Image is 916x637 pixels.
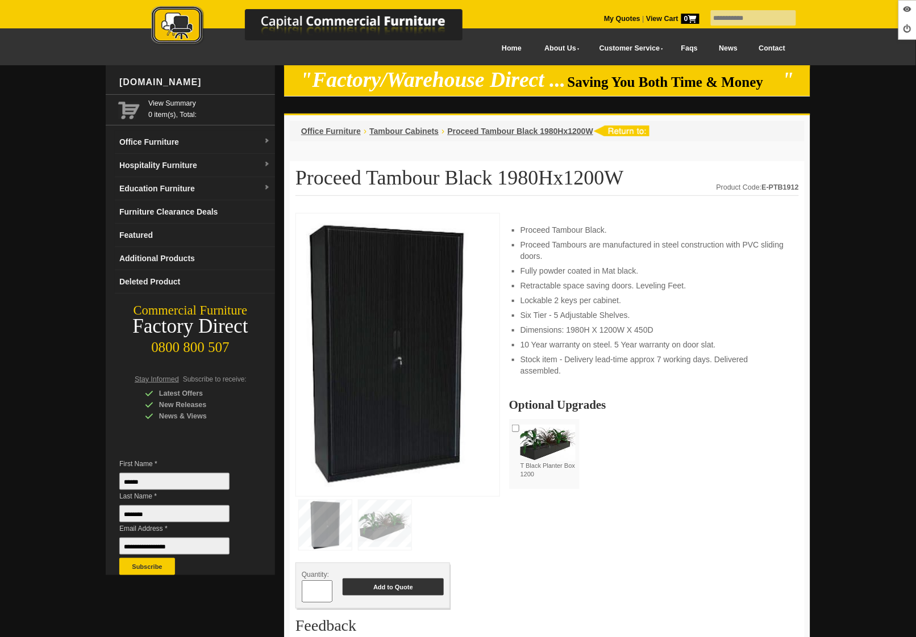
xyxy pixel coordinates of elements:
[148,98,270,109] a: View Summary
[301,68,566,91] em: "Factory/Warehouse Direct ...
[302,571,329,579] span: Quantity:
[119,523,247,534] span: Email Address *
[782,68,794,91] em: "
[119,458,247,470] span: First Name *
[119,473,230,490] input: First Name *
[521,280,788,291] li: Retractable space saving doors. Leveling Feet.
[115,154,275,177] a: Hospitality Furnituredropdown
[521,295,788,306] li: Lockable 2 keys per cabinet.
[115,131,275,154] a: Office Furnituredropdown
[302,219,472,487] img: Proceed Tambour Black 1980Hx1200W
[264,185,270,191] img: dropdown
[264,138,270,145] img: dropdown
[521,224,788,236] li: Proceed Tambour Black.
[568,74,781,90] span: Saving You Both Time & Money
[120,6,518,47] img: Capital Commercial Furniture Logo
[148,98,270,119] span: 0 item(s), Total:
[183,375,247,383] span: Subscribe to receive:
[587,36,671,61] a: Customer Service
[532,36,587,61] a: About Us
[509,399,799,410] h2: Optional Upgrades
[119,538,230,555] input: Email Address *
[604,15,640,23] a: My Quotes
[106,318,275,334] div: Factory Direct
[145,399,253,410] div: New Releases
[364,125,367,137] li: ›
[343,579,444,596] button: Add to Quote
[593,125,649,136] img: return to
[681,14,700,24] span: 0
[762,183,799,191] strong: E-PTB1912
[115,200,275,224] a: Furniture Clearance Deals
[301,127,361,136] a: Office Furniture
[644,15,700,23] a: View Cart0
[120,6,518,51] a: Capital Commercial Furniture Logo
[115,270,275,294] a: Deleted Product
[521,265,788,276] li: Fully powder coated in Mat black.
[717,182,799,193] div: Product Code:
[115,247,275,270] a: Additional Products
[295,167,799,196] h1: Proceed Tambour Black 1980Hx1200W
[709,36,748,61] a: News
[145,410,253,422] div: News & Views
[671,36,709,61] a: Faqs
[521,425,576,462] img: T Black Planter Box 1200
[369,127,439,136] a: Tambour Cabinets
[135,375,179,383] span: Stay Informed
[521,425,576,479] label: T Black Planter Box 1200
[521,354,788,376] li: Stock item - Delivery lead-time approx 7 working days. Delivered assembled.
[521,324,788,336] li: Dimensions: 1980H X 1200W X 450D
[521,309,788,321] li: Six Tier - 5 Adjustable Shelves.
[119,491,247,502] span: Last Name *
[106,334,275,355] div: 0800 800 507
[119,558,175,575] button: Subscribe
[264,161,270,168] img: dropdown
[115,177,275,200] a: Education Furnituredropdown
[521,239,788,262] li: Proceed Tambours are manufactured in steel construction with PVC sliding doors.
[115,65,275,99] div: [DOMAIN_NAME]
[106,303,275,318] div: Commercial Furniture
[145,388,253,399] div: Latest Offers
[119,505,230,522] input: Last Name *
[521,339,788,350] li: 10 Year warranty on steel. 5 Year warranty on door slat.
[442,125,444,137] li: ›
[448,127,594,136] a: Proceed Tambour Black 1980Hx1200W
[748,36,796,61] a: Contact
[115,224,275,247] a: Featured
[646,15,700,23] strong: View Cart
